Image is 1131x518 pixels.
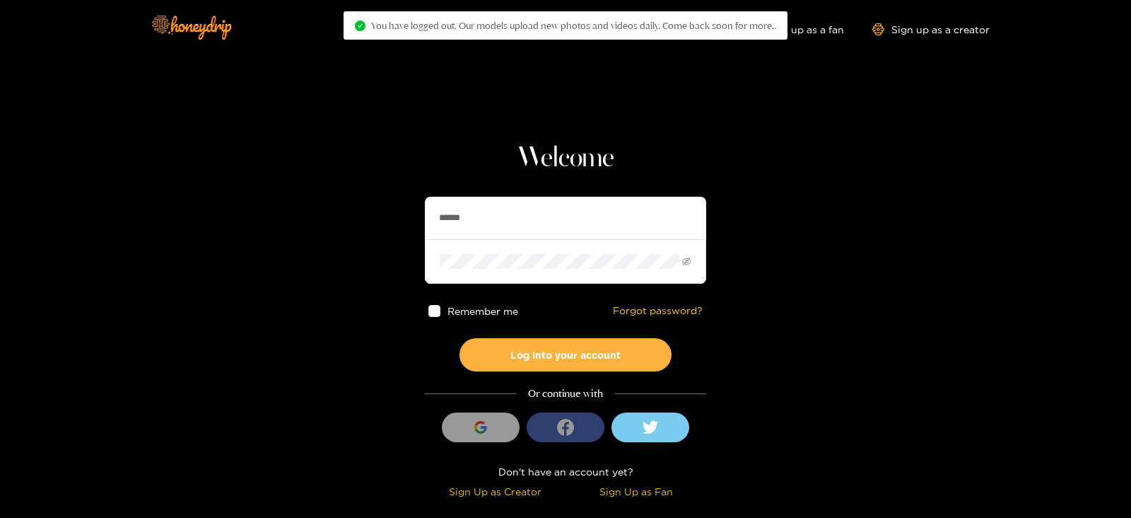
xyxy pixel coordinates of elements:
a: Sign up as a fan [747,23,844,35]
span: You have logged out. Our models upload new photos and videos daily. Come back soon for more.. [371,20,776,31]
span: check-circle [355,21,365,31]
div: Don't have an account yet? [425,464,706,480]
button: Log into your account [459,338,672,372]
h1: Welcome [425,142,706,175]
div: Or continue with [425,386,706,402]
a: Forgot password? [613,305,703,317]
div: Sign Up as Fan [569,483,703,500]
a: Sign up as a creator [872,23,990,35]
div: Sign Up as Creator [428,483,562,500]
span: eye-invisible [682,257,691,266]
span: Remember me [447,306,518,316]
